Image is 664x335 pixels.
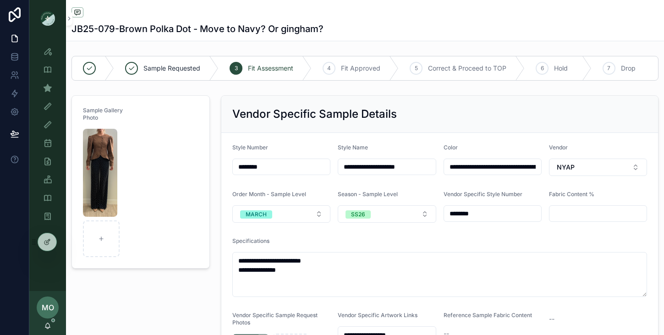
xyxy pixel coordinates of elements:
[232,107,397,121] h2: Vendor Specific Sample Details
[554,64,568,73] span: Hold
[351,210,365,219] div: SS26
[232,144,268,151] span: Style Number
[232,237,269,244] span: Specifications
[444,144,458,151] span: Color
[71,22,324,35] h1: JB25-079-Brown Polka Dot - Move to Navy? Or gingham?
[83,107,123,121] span: Sample Gallery Photo
[338,191,398,198] span: Season - Sample Level
[338,205,436,223] button: Select Button
[428,64,506,73] span: Correct & Proceed to TOP
[444,191,522,198] span: Vendor Specific Style Number
[341,64,380,73] span: Fit Approved
[557,163,575,172] span: NYAP
[338,144,368,151] span: Style Name
[40,11,55,26] img: App logo
[607,65,610,72] span: 7
[549,191,594,198] span: Fabric Content %
[248,64,293,73] span: Fit Assessment
[549,159,647,176] button: Select Button
[232,312,318,326] span: Vendor Specific Sample Request Photos
[232,191,306,198] span: Order Month - Sample Level
[338,312,417,319] span: Vendor Specific Artwork Links
[541,65,544,72] span: 6
[549,314,554,324] span: --
[444,312,532,319] span: Reference Sample Fabric Content
[327,65,331,72] span: 4
[42,302,54,313] span: MO
[246,210,267,219] div: MARCH
[232,205,330,223] button: Select Button
[415,65,418,72] span: 5
[29,37,66,236] div: scrollable content
[143,64,200,73] span: Sample Requested
[83,129,117,217] img: Screenshot-2025-09-03-at-2.46.06-PM.png
[621,64,636,73] span: Drop
[549,144,568,151] span: Vendor
[235,65,238,72] span: 3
